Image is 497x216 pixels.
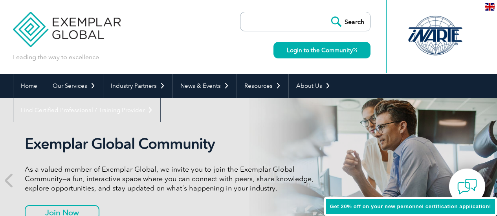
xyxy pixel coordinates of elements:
span: Get 20% off on your new personnel certification application! [330,203,491,209]
img: open_square.png [353,48,357,52]
h2: Exemplar Global Community [25,135,319,153]
a: Our Services [45,74,103,98]
a: Find Certified Professional / Training Provider [13,98,160,122]
a: Login to the Community [273,42,370,58]
a: Resources [237,74,288,98]
a: News & Events [173,74,237,98]
p: Leading the way to excellence [13,53,99,62]
a: Industry Partners [103,74,172,98]
img: en [485,3,495,11]
a: Home [13,74,45,98]
a: About Us [289,74,338,98]
img: contact-chat.png [457,177,477,196]
p: As a valued member of Exemplar Global, we invite you to join the Exemplar Global Community—a fun,... [25,165,319,193]
input: Search [327,12,370,31]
